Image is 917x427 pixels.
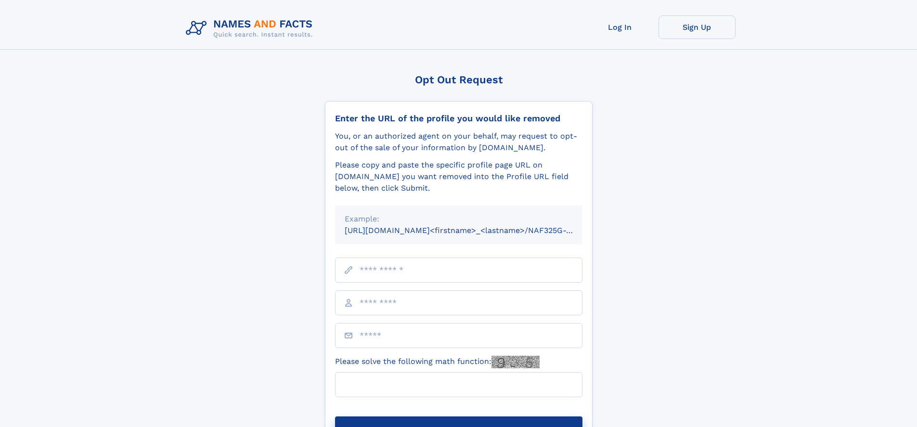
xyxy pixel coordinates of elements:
[335,159,582,194] div: Please copy and paste the specific profile page URL on [DOMAIN_NAME] you want removed into the Pr...
[335,113,582,124] div: Enter the URL of the profile you would like removed
[345,226,601,235] small: [URL][DOMAIN_NAME]<firstname>_<lastname>/NAF325G-xxxxxxxx
[182,15,321,41] img: Logo Names and Facts
[581,15,659,39] a: Log In
[325,74,593,86] div: Opt Out Request
[335,130,582,154] div: You, or an authorized agent on your behalf, may request to opt-out of the sale of your informatio...
[659,15,736,39] a: Sign Up
[345,213,573,225] div: Example:
[335,356,540,368] label: Please solve the following math function:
